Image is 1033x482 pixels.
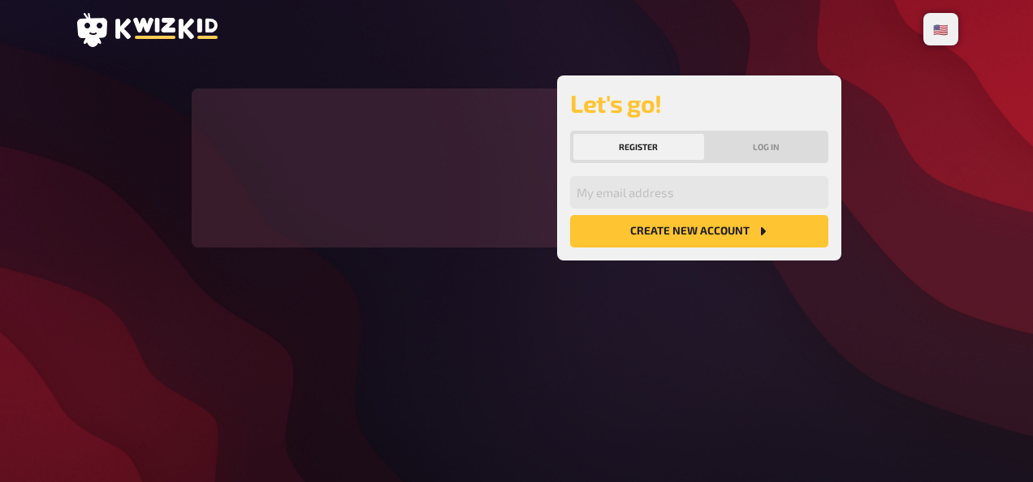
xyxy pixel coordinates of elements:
h2: Let's go! [570,88,828,118]
button: Create new account [570,215,828,247]
li: 🇺🇸 [927,16,955,42]
input: My email address [570,176,828,209]
button: Register [573,134,704,160]
button: Log in [707,134,826,160]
